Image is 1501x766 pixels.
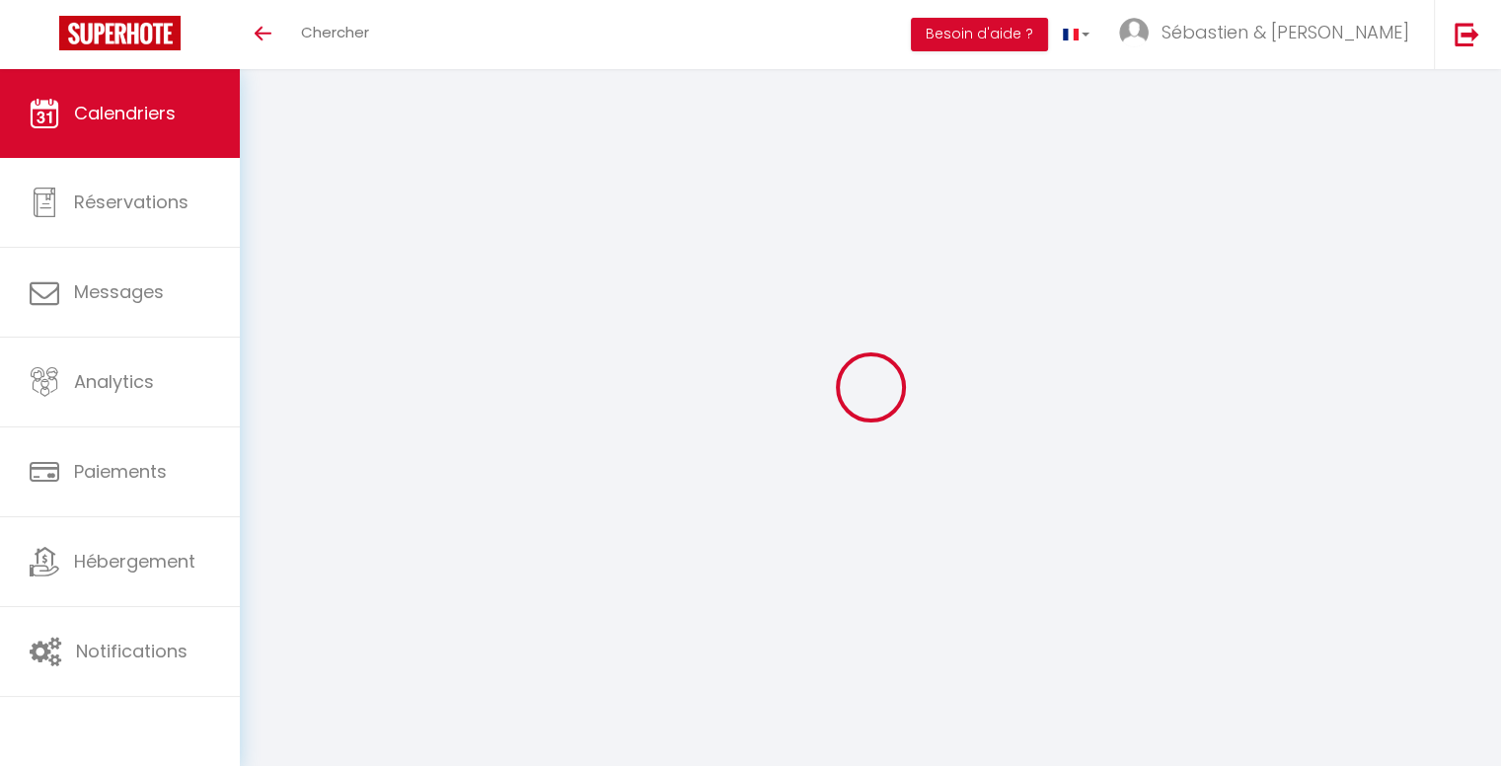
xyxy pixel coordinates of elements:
[74,279,164,304] span: Messages
[301,22,369,42] span: Chercher
[76,639,188,663] span: Notifications
[1417,677,1486,751] iframe: Chat
[1455,22,1479,46] img: logout
[911,18,1048,51] button: Besoin d'aide ?
[74,190,188,214] span: Réservations
[1162,20,1409,44] span: Sébastien & [PERSON_NAME]
[59,16,181,50] img: Super Booking
[74,101,176,125] span: Calendriers
[74,369,154,394] span: Analytics
[74,549,195,574] span: Hébergement
[1119,18,1149,47] img: ...
[74,459,167,484] span: Paiements
[16,8,75,67] button: Ouvrir le widget de chat LiveChat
